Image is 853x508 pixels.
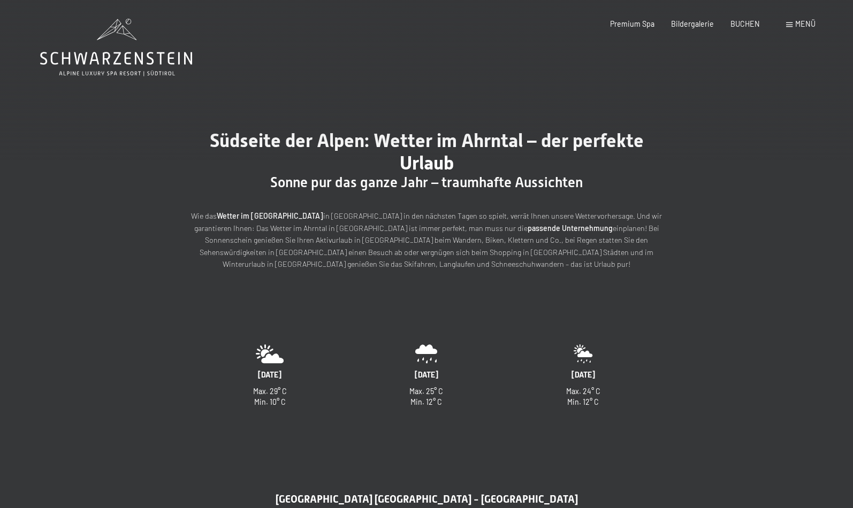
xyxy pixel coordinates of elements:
[253,387,287,396] span: Max. 29° C
[730,19,760,28] a: BUCHEN
[270,174,583,190] span: Sonne pur das ganze Jahr – traumhafte Aussichten
[567,397,599,406] span: Min. 12° C
[415,370,438,379] span: [DATE]
[254,397,286,406] span: Min. 10° C
[276,493,578,505] span: [GEOGRAPHIC_DATA] [GEOGRAPHIC_DATA] - [GEOGRAPHIC_DATA]
[210,129,644,174] span: Südseite der Alpen: Wetter im Ahrntal – der perfekte Urlaub
[795,19,816,28] span: Menü
[258,370,281,379] span: [DATE]
[217,211,323,220] strong: Wetter im [GEOGRAPHIC_DATA]
[671,19,714,28] a: Bildergalerie
[566,387,600,396] span: Max. 24° C
[191,210,662,271] p: Wie das in [GEOGRAPHIC_DATA] in den nächsten Tagen so spielt, verrät Ihnen unsere Wettervorhersag...
[572,370,595,379] span: [DATE]
[409,387,443,396] span: Max. 25° C
[528,224,613,233] strong: passende Unternehmung
[610,19,654,28] a: Premium Spa
[410,397,442,406] span: Min. 12° C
